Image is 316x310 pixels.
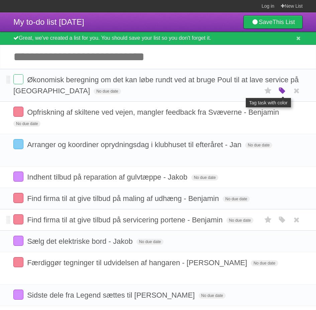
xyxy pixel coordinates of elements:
label: Done [13,214,23,224]
span: No due date [94,88,121,94]
span: Økonomisk beregning om det kan løbe rundt ved at bruge Poul til at lave service på [GEOGRAPHIC_DATA] [13,76,299,95]
label: Done [13,139,23,149]
span: No due date [199,293,226,299]
label: Done [13,257,23,267]
span: Indhent tilbud på reparation af gulvtæppe - Jakob [27,173,189,181]
span: No due date [245,142,272,148]
span: Arranger og koordiner oprydningsdag i klubhuset til efteråret - Jan [27,140,243,149]
span: Find firma til at give tilbud på servicering portene - Benjamin [27,216,224,224]
span: No due date [223,196,250,202]
span: Sælg det elektriske bord - Jakob [27,237,134,245]
span: Find firma til at give tilbud på maling af udhæng - Benjamin [27,194,221,203]
label: Done [13,290,23,300]
a: SaveThis List [243,15,303,29]
label: Star task [262,214,275,225]
span: No due date [13,121,40,127]
label: Star task [262,85,275,96]
span: No due date [136,239,164,245]
label: Done [13,107,23,117]
label: Done [13,74,23,84]
span: No due date [251,260,278,266]
b: This List [273,19,295,25]
label: Done [13,193,23,203]
label: Done [13,172,23,182]
span: Opfriskning af skiltene ved vejen, mangler feedback fra Svæverne - Benjamin [27,108,281,116]
span: No due date [226,217,253,223]
span: Sidste dele fra Legend sættes til [PERSON_NAME] [27,291,196,299]
label: Done [13,236,23,246]
span: My to-do list [DATE] [13,17,84,26]
span: No due date [191,175,218,181]
span: Færdiggør tegninger til udvidelsen af hangaren - [PERSON_NAME] [27,259,249,267]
